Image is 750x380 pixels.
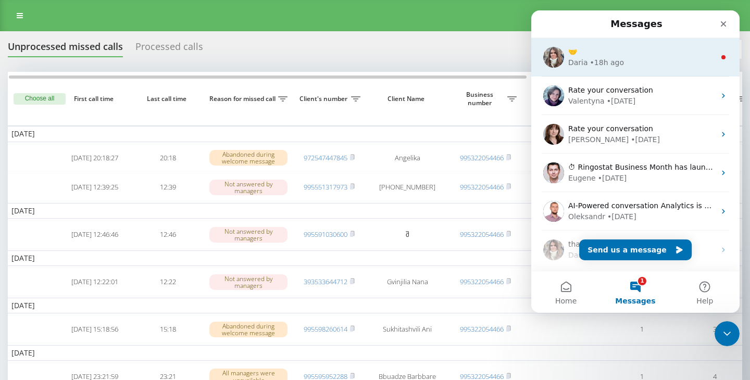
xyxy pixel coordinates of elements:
a: 393533644712 [304,277,347,286]
td: Sukhitashvili Ani [366,315,449,343]
span: Client Name [374,95,440,103]
span: Client's number [298,95,351,103]
td: 15:18 [131,315,204,343]
td: [DATE] 12:46:46 [58,221,131,248]
td: [PHONE_NUMBER] [366,173,449,201]
iframe: Intercom live chat [715,321,740,346]
a: 995322054466 [460,182,504,192]
iframe: Intercom live chat [531,10,740,313]
td: 1 [605,315,678,343]
a: 995591030600 [304,230,347,239]
td: 20:18 [131,144,204,172]
div: Processed calls [135,41,203,57]
a: 995322054466 [460,324,504,334]
td: Gvinjilia Nana [366,268,449,296]
td: 12:22 [131,268,204,296]
td: 12:46 [131,221,204,248]
a: 995322054466 [460,230,504,239]
td: [DATE] 15:18:56 [58,315,131,343]
button: Choose all [14,93,66,105]
span: Business number [454,91,507,107]
a: 995598260614 [304,324,347,334]
div: Not answered by managers [209,274,287,290]
span: Last call time [140,95,196,103]
td: Angelika [366,144,449,172]
td: შ [366,221,449,248]
span: Reason for missed call [209,95,278,103]
td: [DATE] 12:39:25 [58,173,131,201]
span: Employee [527,95,591,103]
a: 995322054466 [460,153,504,162]
td: [DATE] 12:22:01 [58,268,131,296]
div: Abandoned during welcome message [209,150,287,166]
td: 12:39 [131,173,204,201]
td: [DATE] 20:18:27 [58,144,131,172]
div: Not answered by managers [209,180,287,195]
div: Not answered by managers [209,227,287,243]
div: Abandoned during welcome message [209,322,287,337]
a: 995322054466 [460,277,504,286]
a: 972547447845 [304,153,347,162]
div: Unprocessed missed calls [8,41,123,57]
span: First call time [67,95,123,103]
a: 995551317973 [304,182,347,192]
